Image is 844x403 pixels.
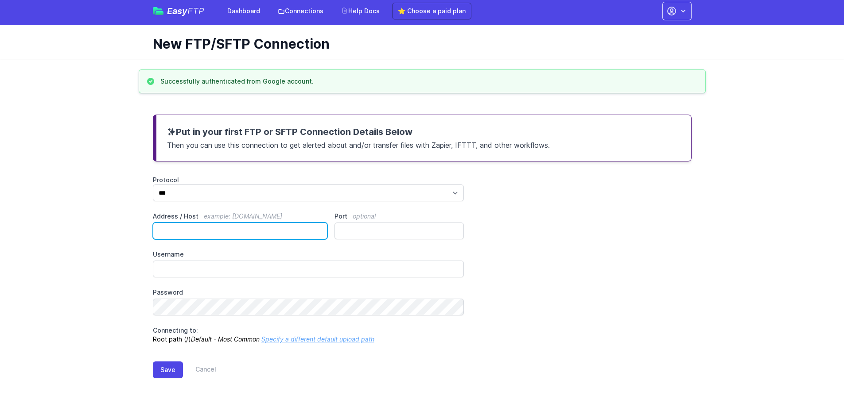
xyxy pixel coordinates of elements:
[334,212,464,221] label: Port
[160,77,314,86] h3: Successfully authenticated from Google account.
[191,335,260,343] i: Default - Most Common
[153,361,183,378] button: Save
[153,7,204,15] a: EasyFTP
[153,7,163,15] img: easyftp_logo.png
[222,3,265,19] a: Dashboard
[167,126,681,138] h3: Put in your first FTP or SFTP Connection Details Below
[336,3,385,19] a: Help Docs
[153,250,464,259] label: Username
[272,3,329,19] a: Connections
[153,36,685,52] h1: New FTP/SFTP Connection
[183,361,216,378] a: Cancel
[353,212,376,220] span: optional
[153,326,198,334] span: Connecting to:
[261,335,374,343] a: Specify a different default upload path
[204,212,282,220] span: example: [DOMAIN_NAME]
[167,7,204,15] span: Easy
[392,3,471,19] a: ⭐ Choose a paid plan
[153,326,464,344] p: Root path (/)
[187,6,204,16] span: FTP
[167,138,681,150] p: Then you can use this connection to get alerted about and/or transfer files with Zapier, IFTTT, a...
[153,212,328,221] label: Address / Host
[153,176,464,184] label: Protocol
[153,288,464,297] label: Password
